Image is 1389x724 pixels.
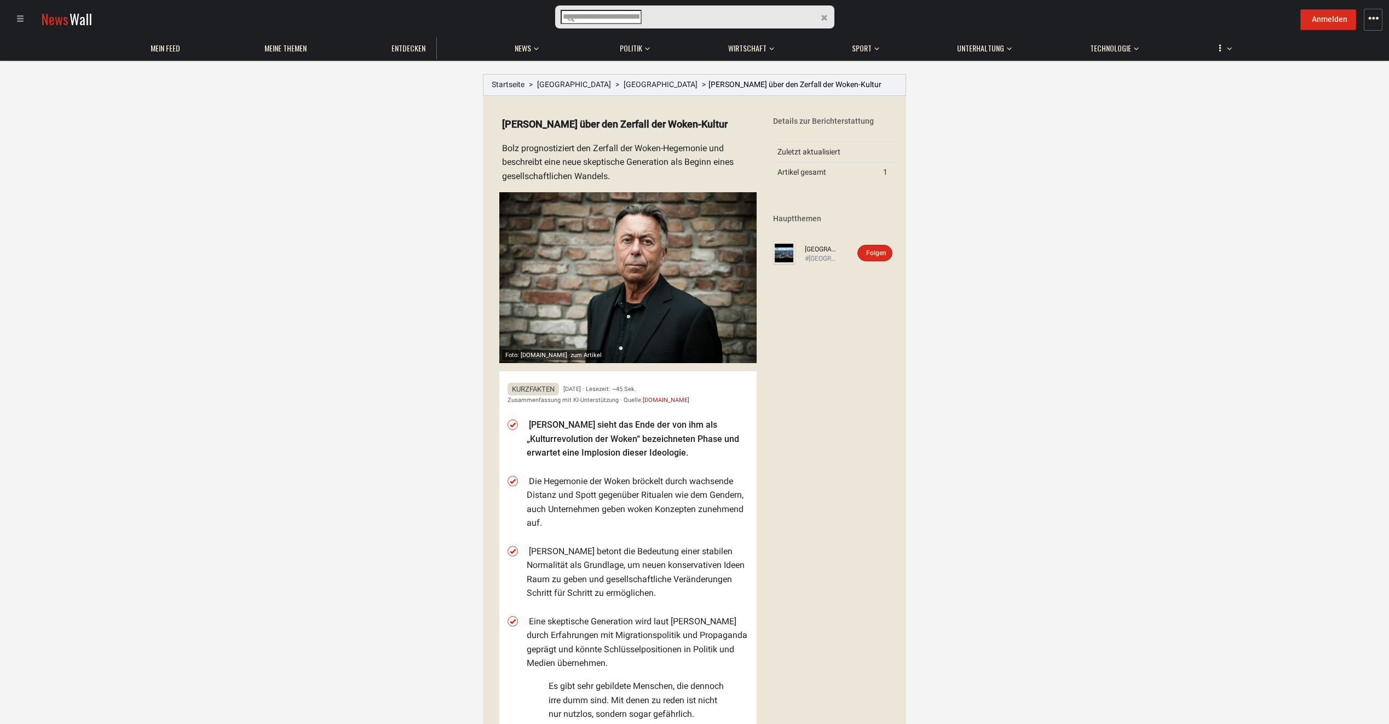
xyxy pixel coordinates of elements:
span: Technologie [1090,43,1131,53]
td: Artikel gesamt [773,162,878,182]
span: News [41,9,68,29]
span: Politik [620,43,642,53]
a: [GEOGRAPHIC_DATA] [537,80,611,89]
button: Politik [614,33,650,59]
span: Wall [70,9,92,29]
img: Profilbild von Berlin [773,242,795,264]
button: News [509,33,542,59]
span: Kurzfakten [508,383,559,395]
a: [DOMAIN_NAME] [643,397,689,404]
a: Wirtschaft [723,38,772,59]
li: [PERSON_NAME] sieht das Ende der von ihm als „Kulturrevolution der Woken“ bezeichneten Phase und ... [527,418,748,460]
td: Zuletzt aktualisiert [773,142,878,162]
button: Unterhaltung [952,33,1012,59]
td: 1 [879,162,898,182]
button: Wirtschaft [723,33,774,59]
a: Foto: [DOMAIN_NAME] ·zum Artikel [499,192,757,363]
span: Sport [852,43,872,53]
a: NewsWall [41,9,92,29]
a: [GEOGRAPHIC_DATA] [624,80,698,89]
a: Politik [614,38,648,59]
a: News [509,38,537,59]
span: zum Artikel [570,352,602,359]
span: [PERSON_NAME] über den Zerfall der Woken-Kultur [502,118,728,130]
span: Mein Feed [151,43,180,53]
div: Hauptthemen [773,214,898,225]
span: Unterhaltung [957,43,1004,53]
li: [PERSON_NAME] betont die Bedeutung einer stabilen Normalität als Grundlage, um neuen konservative... [527,544,748,600]
summary: [PERSON_NAME] über den Zerfall der Woken-KulturBolz prognostiziert den Zerfall der Woken-Hegemoni... [491,108,757,192]
div: [DATE] · Lesezeit: ~45 Sek. Zusammenfassung mit KI-Unterstützung · Quelle: [508,384,748,405]
span: Folgen [866,249,886,257]
a: Technologie [1085,38,1137,59]
a: Unterhaltung [952,38,1010,59]
span: Entdecken [391,43,425,53]
img: Vorschaubild von berliner-zeitung.de [499,192,757,363]
span: Anmelden [1312,15,1347,24]
button: Technologie [1085,33,1139,59]
a: Sport [846,38,877,59]
button: Anmelden [1300,9,1356,30]
span: Wirtschaft [728,43,766,53]
span: Meine Themen [264,43,307,53]
span: [PERSON_NAME] über den Zerfall der Woken-Kultur [708,80,881,89]
div: Bolz prognostiziert den Zerfall der Woken-Hegemonie und beschreibt eine neue skeptische Generatio... [502,141,746,183]
div: Details zur Berichterstattung [773,116,898,127]
a: [GEOGRAPHIC_DATA] [805,245,838,254]
div: #[GEOGRAPHIC_DATA] [805,254,838,263]
li: Eine skeptische Generation wird laut [PERSON_NAME] durch Erfahrungen mit Migrationspolitik und Pr... [527,614,748,670]
span: News [515,43,531,53]
div: Foto: [DOMAIN_NAME] · [502,350,605,360]
button: Sport [846,33,879,59]
a: Startseite [492,80,525,89]
div: Es gibt sehr gebildete Menschen, die dennoch irre dumm sind. Mit denen zu reden ist nicht nur nut... [549,679,727,721]
li: Die Hegemonie der Woken bröckelt durch wachsende Distanz und Spott gegenüber Ritualen wie dem Gen... [527,474,748,530]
